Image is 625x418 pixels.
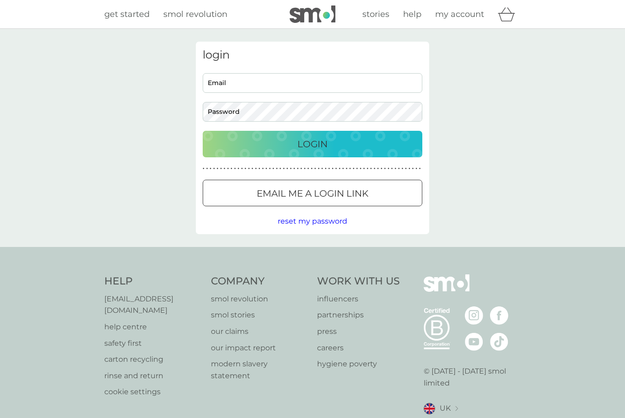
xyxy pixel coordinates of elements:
[278,215,347,227] button: reset my password
[424,274,469,305] img: smol
[224,166,226,171] p: ●
[286,166,288,171] p: ●
[394,166,396,171] p: ●
[366,166,368,171] p: ●
[384,166,386,171] p: ●
[104,354,202,365] a: carton recycling
[259,166,260,171] p: ●
[163,9,227,19] span: smol revolution
[297,137,328,151] p: Login
[234,166,236,171] p: ●
[257,186,368,201] p: Email me a login link
[211,309,308,321] a: smol stories
[211,293,308,305] a: smol revolution
[398,166,400,171] p: ●
[231,166,232,171] p: ●
[353,166,355,171] p: ●
[307,166,309,171] p: ●
[211,326,308,338] a: our claims
[339,166,340,171] p: ●
[314,166,316,171] p: ●
[311,166,312,171] p: ●
[317,342,400,354] a: careers
[278,217,347,225] span: reset my password
[424,403,435,414] img: UK flag
[293,166,295,171] p: ●
[203,166,205,171] p: ●
[317,309,400,321] a: partnerships
[363,166,365,171] p: ●
[321,166,323,171] p: ●
[206,166,208,171] p: ●
[377,166,379,171] p: ●
[402,166,404,171] p: ●
[104,9,150,19] span: get started
[490,306,508,325] img: visit the smol Facebook page
[415,166,417,171] p: ●
[374,166,376,171] p: ●
[409,166,410,171] p: ●
[252,166,253,171] p: ●
[370,166,372,171] p: ●
[342,166,344,171] p: ●
[104,293,202,316] a: [EMAIL_ADDRESS][DOMAIN_NAME]
[435,9,484,19] span: my account
[329,166,330,171] p: ●
[419,166,421,171] p: ●
[304,166,306,171] p: ●
[211,274,308,289] h4: Company
[280,166,281,171] p: ●
[290,5,335,23] img: smol
[362,8,389,21] a: stories
[332,166,334,171] p: ●
[203,48,422,62] h3: login
[317,358,400,370] a: hygiene poverty
[248,166,250,171] p: ●
[245,166,247,171] p: ●
[210,166,211,171] p: ●
[356,166,358,171] p: ●
[349,166,351,171] p: ●
[211,358,308,381] a: modern slavery statement
[424,365,521,389] p: © [DATE] - [DATE] smol limited
[104,386,202,398] p: cookie settings
[317,293,400,305] a: influencers
[297,166,299,171] p: ●
[211,342,308,354] p: our impact report
[104,338,202,349] a: safety first
[104,370,202,382] a: rinse and return
[276,166,278,171] p: ●
[346,166,348,171] p: ●
[391,166,393,171] p: ●
[255,166,257,171] p: ●
[217,166,219,171] p: ●
[262,166,264,171] p: ●
[362,9,389,19] span: stories
[163,8,227,21] a: smol revolution
[412,166,414,171] p: ●
[273,166,275,171] p: ●
[301,166,302,171] p: ●
[104,321,202,333] a: help centre
[325,166,327,171] p: ●
[440,402,451,414] span: UK
[435,8,484,21] a: my account
[335,166,337,171] p: ●
[220,166,222,171] p: ●
[317,326,400,338] a: press
[381,166,383,171] p: ●
[269,166,271,171] p: ●
[388,166,389,171] p: ●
